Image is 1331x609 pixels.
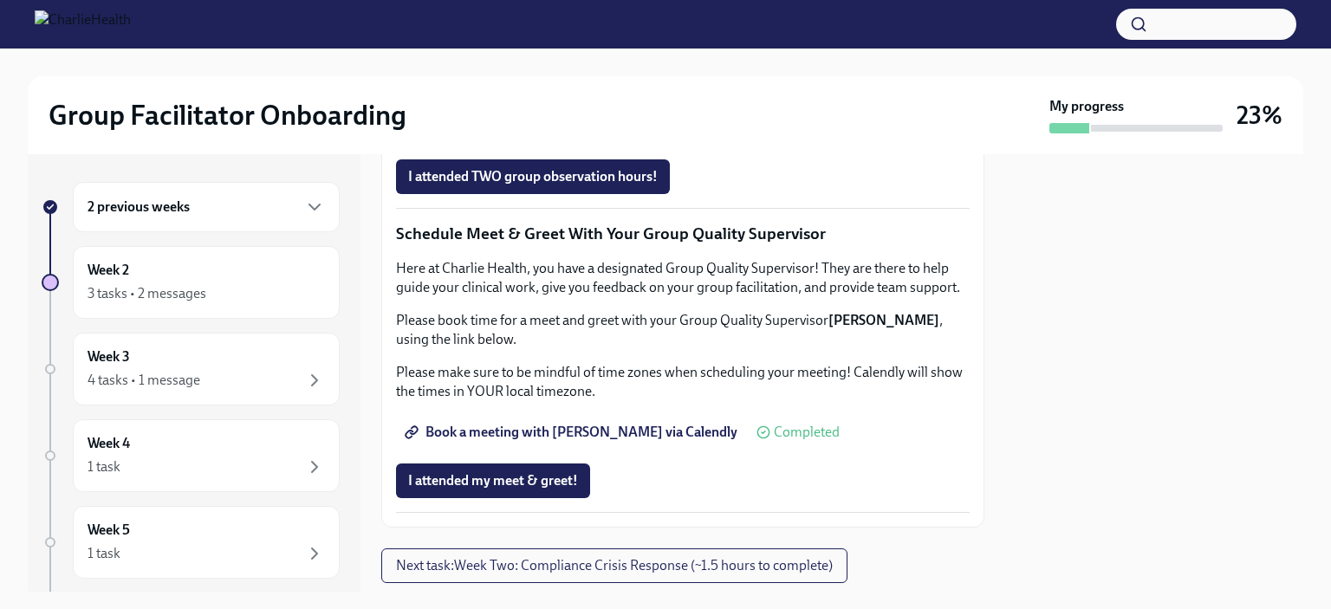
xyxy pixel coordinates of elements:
[88,284,206,303] div: 3 tasks • 2 messages
[88,521,130,540] h6: Week 5
[35,10,131,38] img: CharlieHealth
[49,98,406,133] h2: Group Facilitator Onboarding
[396,223,970,245] p: Schedule Meet & Greet With Your Group Quality Supervisor
[88,457,120,476] div: 1 task
[73,182,340,232] div: 2 previous weeks
[828,312,939,328] strong: [PERSON_NAME]
[396,415,750,450] a: Book a meeting with [PERSON_NAME] via Calendly
[1237,100,1282,131] h3: 23%
[42,333,340,405] a: Week 34 tasks • 1 message
[88,261,129,280] h6: Week 2
[396,463,590,498] button: I attended my meet & greet!
[42,506,340,579] a: Week 51 task
[408,168,658,185] span: I attended TWO group observation hours!
[1049,97,1124,116] strong: My progress
[408,472,578,489] span: I attended my meet & greet!
[88,198,190,217] h6: 2 previous weeks
[396,259,970,297] p: Here at Charlie Health, you have a designated Group Quality Supervisor! They are there to help gu...
[88,544,120,563] div: 1 task
[381,548,847,583] button: Next task:Week Two: Compliance Crisis Response (~1.5 hours to complete)
[774,425,840,439] span: Completed
[408,424,737,441] span: Book a meeting with [PERSON_NAME] via Calendly
[88,347,130,366] h6: Week 3
[396,557,833,574] span: Next task : Week Two: Compliance Crisis Response (~1.5 hours to complete)
[88,434,130,453] h6: Week 4
[88,371,200,390] div: 4 tasks • 1 message
[396,363,970,401] p: Please make sure to be mindful of time zones when scheduling your meeting! Calendly will show the...
[42,419,340,492] a: Week 41 task
[396,159,670,194] button: I attended TWO group observation hours!
[396,311,970,349] p: Please book time for a meet and greet with your Group Quality Supervisor , using the link below.
[42,246,340,319] a: Week 23 tasks • 2 messages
